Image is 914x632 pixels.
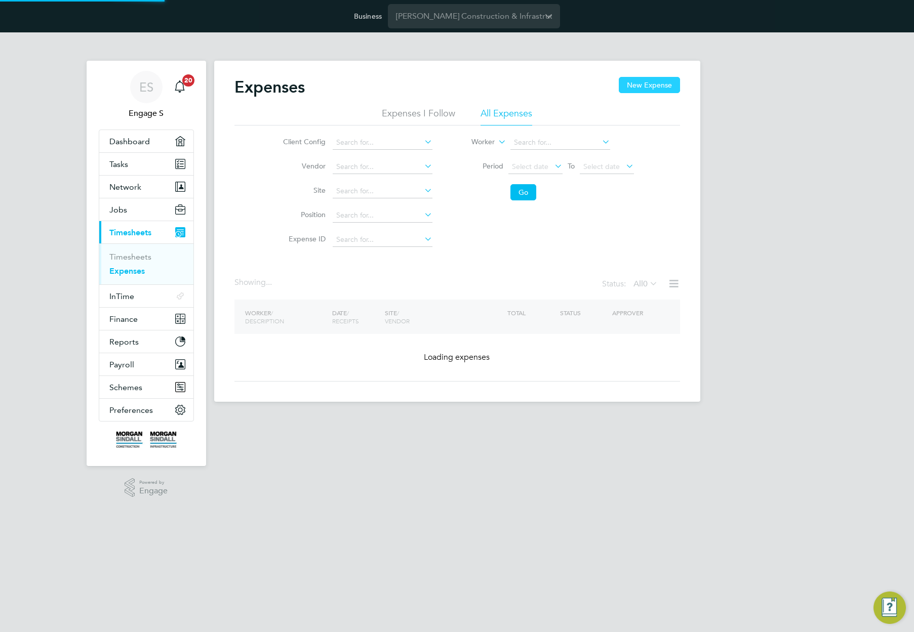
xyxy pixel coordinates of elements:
[99,176,193,198] button: Network
[125,478,168,497] a: Powered byEngage
[99,330,193,353] button: Reports
[280,234,326,243] label: Expense ID
[633,279,658,289] label: All
[182,74,194,87] span: 20
[99,107,194,119] span: Engage S
[583,162,620,171] span: Select date
[109,137,150,146] span: Dashboard
[109,360,134,369] span: Payroll
[354,12,382,21] label: Business
[99,198,193,221] button: Jobs
[139,487,168,495] span: Engage
[87,61,206,466] nav: Main navigation
[139,478,168,487] span: Powered by
[99,353,193,375] button: Payroll
[449,137,495,147] label: Worker
[234,77,305,97] h2: Expenses
[333,160,432,174] input: Search for...
[99,153,193,175] a: Tasks
[109,205,127,215] span: Jobs
[99,399,193,421] button: Preferences
[234,277,274,288] div: Showing
[333,184,432,198] input: Search for...
[280,137,326,146] label: Client Config
[109,383,142,392] span: Schemes
[99,308,193,330] button: Finance
[99,376,193,398] button: Schemes
[512,162,548,171] span: Select date
[99,432,194,448] a: Go to home page
[116,432,177,448] img: morgansindall-logo-retina.png
[643,279,648,289] span: 0
[458,161,503,171] label: Period
[266,277,272,287] span: ...
[280,161,326,171] label: Vendor
[109,337,139,347] span: Reports
[280,186,326,195] label: Site
[109,159,128,169] span: Tasks
[109,252,151,262] a: Timesheets
[99,243,193,284] div: Timesheets
[333,208,432,223] input: Search for...
[109,266,145,276] a: Expenses
[170,71,190,103] a: 20
[602,277,660,291] div: Status:
[109,291,134,301] span: InTime
[510,184,536,200] button: Go
[99,285,193,307] button: InTime
[619,77,680,93] button: New Expense
[333,233,432,247] input: Search for...
[481,107,532,125] li: All Expenses
[565,159,578,173] span: To
[109,405,153,415] span: Preferences
[109,228,151,237] span: Timesheets
[109,182,141,192] span: Network
[109,314,138,324] span: Finance
[99,71,194,119] a: ESEngage S
[382,107,455,125] li: Expenses I Follow
[873,592,906,624] button: Engage Resource Center
[510,136,610,150] input: Search for...
[139,80,153,94] span: ES
[99,130,193,152] a: Dashboard
[333,136,432,150] input: Search for...
[280,210,326,219] label: Position
[99,221,193,243] button: Timesheets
